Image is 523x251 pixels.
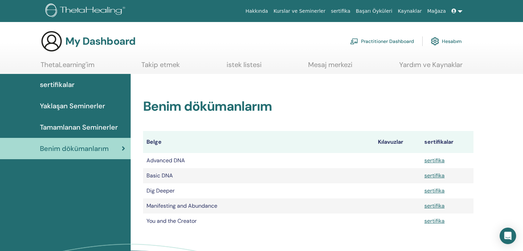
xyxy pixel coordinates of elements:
a: sertifika [424,187,445,194]
td: Advanced DNA [143,153,374,168]
td: Dig Deeper [143,183,374,198]
td: Manifesting and Abundance [143,198,374,214]
a: Takip etmek [141,61,180,74]
a: sertifika [424,202,445,209]
div: Open Intercom Messenger [500,228,516,244]
a: sertifika [424,172,445,179]
th: sertifikalar [421,131,473,153]
img: generic-user-icon.jpg [41,30,63,52]
a: ThetaLearning'im [41,61,95,74]
h2: Benim dökümanlarım [143,99,473,114]
img: chalkboard-teacher.svg [350,38,358,44]
a: sertifika [328,5,353,18]
img: cog.svg [431,35,439,47]
a: Yardım ve Kaynaklar [399,61,462,74]
span: Benim dökümanlarım [40,143,109,154]
a: sertifika [424,157,445,164]
span: sertifikalar [40,79,75,90]
a: Kaynaklar [395,5,425,18]
a: Başarı Öyküleri [353,5,395,18]
a: Hakkında [243,5,271,18]
a: Practitioner Dashboard [350,34,414,49]
td: You and the Creator [143,214,374,229]
a: Hesabım [431,34,462,49]
a: sertifika [424,217,445,225]
a: Mağaza [424,5,448,18]
img: logo.png [45,3,128,19]
th: Kılavuzlar [374,131,421,153]
span: Yaklaşan Seminerler [40,101,105,111]
a: istek listesi [227,61,262,74]
span: Tamamlanan Seminerler [40,122,118,132]
a: Mesaj merkezi [308,61,352,74]
th: Belge [143,131,374,153]
h3: My Dashboard [65,35,135,47]
a: Kurslar ve Seminerler [271,5,328,18]
td: Basic DNA [143,168,374,183]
